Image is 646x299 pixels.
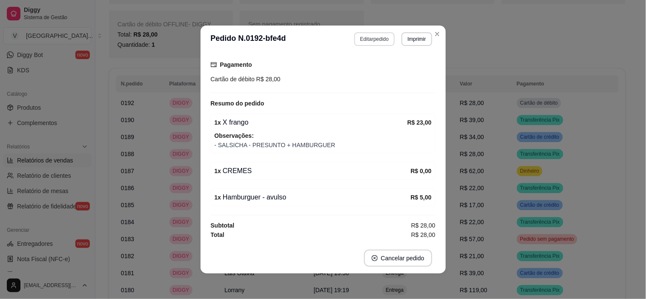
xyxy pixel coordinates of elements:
strong: Observações: [215,132,254,139]
div: X frango [215,117,408,128]
h3: Pedido N. 0192-bfe4d [211,32,286,46]
strong: Subtotal [211,222,235,229]
span: Cartão de débito [211,76,255,83]
strong: R$ 0,00 [411,168,431,174]
button: Editarpedido [354,32,395,46]
strong: Total [211,231,224,238]
strong: 1 x [215,194,221,201]
strong: R$ 5,00 [411,194,431,201]
span: credit-card [211,62,217,68]
strong: 1 x [215,168,221,174]
strong: 1 x [215,119,221,126]
strong: R$ 23,00 [408,119,432,126]
span: R$ 28,00 [255,76,281,83]
button: Imprimir [402,32,432,46]
span: - SALSICHA - PRESUNTO + HAMBURGUER [215,140,432,150]
span: R$ 28,00 [411,230,436,239]
span: close-circle [372,255,378,261]
strong: Resumo do pedido [211,100,264,107]
span: R$ 28,00 [411,221,436,230]
button: Close [431,27,444,41]
div: CREMES [215,166,411,176]
button: close-circleCancelar pedido [364,250,432,267]
div: Hamburguer - avulso [215,192,411,202]
strong: Pagamento [220,61,252,68]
